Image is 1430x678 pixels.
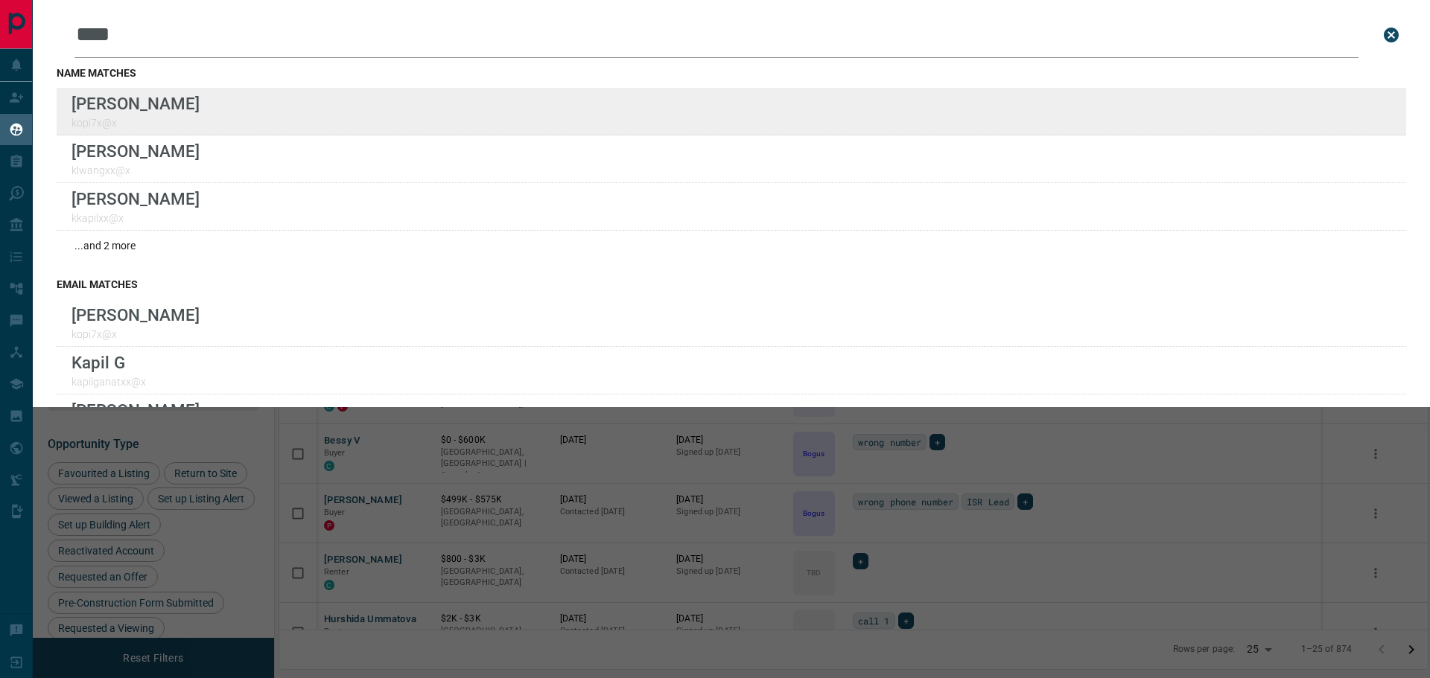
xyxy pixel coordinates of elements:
p: Kapil G [71,353,146,372]
p: [PERSON_NAME] [71,305,200,324]
h3: name matches [57,67,1406,79]
p: [PERSON_NAME] [71,189,200,208]
p: [PERSON_NAME] [71,400,205,420]
button: close search bar [1376,20,1406,50]
p: [PERSON_NAME] [71,94,200,113]
h3: email matches [57,278,1406,290]
p: klwangxx@x [71,164,200,176]
p: kkapilxx@x [71,212,200,224]
p: [PERSON_NAME] [71,141,200,161]
div: ...and 2 more [57,231,1406,260]
p: kopi7x@x [71,328,200,340]
p: kopi7x@x [71,117,200,129]
p: kapilganatxx@x [71,376,146,388]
